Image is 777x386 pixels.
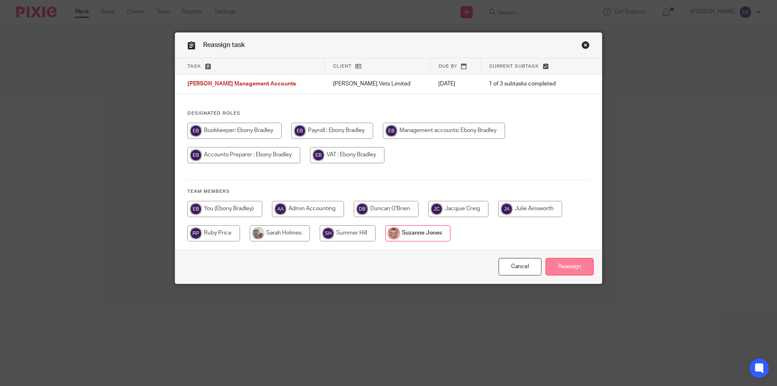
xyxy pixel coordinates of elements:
[499,258,541,275] a: Close this dialog window
[333,80,422,88] p: [PERSON_NAME] Vets Limited
[439,64,457,68] span: Due by
[481,75,574,94] td: 1 of 3 subtasks completed
[582,41,590,52] a: Close this dialog window
[203,42,245,48] span: Reassign task
[187,110,590,117] h4: Designated Roles
[489,64,539,68] span: Current subtask
[187,64,201,68] span: Task
[187,188,590,195] h4: Team members
[187,81,296,87] span: [PERSON_NAME] Management Accounts
[546,258,594,275] input: Reassign
[438,80,473,88] p: [DATE]
[333,64,352,68] span: Client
